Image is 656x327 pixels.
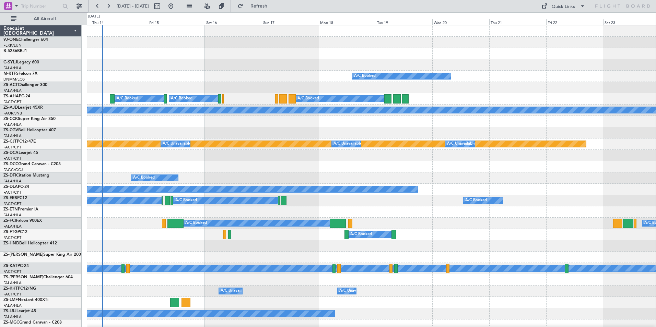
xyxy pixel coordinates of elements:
[3,320,19,325] span: ZS-MGC
[3,292,21,297] a: FACT/CPT
[3,151,19,155] span: ZS-DCA
[3,230,17,234] span: ZS-FTG
[175,195,197,206] div: A/C Booked
[3,117,56,121] a: ZS-CCKSuper King Air 350
[3,179,22,184] a: FALA/HLA
[3,122,22,127] a: FALA/HLA
[171,94,192,104] div: A/C Booked
[133,173,155,183] div: A/C Booked
[3,275,73,279] a: ZS-[PERSON_NAME]Challenger 604
[3,83,47,87] a: ZS-ACTChallenger 300
[21,1,60,11] input: Trip Number
[3,241,19,245] span: ZS-HND
[3,43,22,48] a: FLKK/LUN
[3,287,18,291] span: ZS-KHT
[117,3,149,9] span: [DATE] - [DATE]
[3,173,16,178] span: ZS-DFI
[3,219,16,223] span: ZS-FCI
[3,253,81,257] a: ZS-[PERSON_NAME]Super King Air 200
[552,3,575,10] div: Quick Links
[3,49,27,53] a: B-5286BBJ1
[3,224,22,229] a: FALA/HLA
[234,1,276,12] button: Refresh
[8,13,74,24] button: All Aircraft
[376,19,433,25] div: Tue 19
[3,219,42,223] a: ZS-FCIFalcon 900EX
[3,196,17,200] span: ZS-ERS
[3,213,22,218] a: FALA/HLA
[3,117,18,121] span: ZS-CCK
[3,94,19,98] span: ZS-AHA
[3,88,22,93] a: FALA/HLA
[297,94,319,104] div: A/C Booked
[3,201,21,206] a: FACT/CPT
[3,106,18,110] span: ZS-AJD
[3,60,17,64] span: G-SYLJ
[3,156,21,161] a: FACT/CPT
[350,229,372,240] div: A/C Booked
[3,275,43,279] span: ZS-[PERSON_NAME]
[221,286,249,296] div: A/C Unavailable
[538,1,589,12] button: Quick Links
[3,298,18,302] span: ZS-LMF
[3,253,43,257] span: ZS-[PERSON_NAME]
[3,72,19,76] span: M-RTFS
[3,309,36,313] a: ZS-LRJLearjet 45
[163,139,191,149] div: A/C Unavailable
[3,314,22,319] a: FALA/HLA
[3,269,21,274] a: FACT/CPT
[3,241,57,245] a: ZS-HNDBell Helicopter 412
[3,280,22,286] a: FALA/HLA
[489,19,546,25] div: Thu 21
[432,19,489,25] div: Wed 20
[465,195,487,206] div: A/C Booked
[3,151,38,155] a: ZS-DCALearjet 45
[3,185,18,189] span: ZS-DLA
[3,106,43,110] a: ZS-AJDLearjet 45XR
[3,196,27,200] a: ZS-ERSPC12
[3,264,17,268] span: ZS-KAT
[3,320,62,325] a: ZS-MGCGrand Caravan - C208
[3,77,25,82] a: DNMM/LOS
[205,19,262,25] div: Sat 16
[3,65,22,71] a: FALA/HLA
[91,19,148,25] div: Thu 14
[3,72,37,76] a: M-RTFSFalcon 7X
[3,207,38,211] a: ZS-ETNPremier IA
[3,173,49,178] a: ZS-DFICitation Mustang
[3,230,27,234] a: ZS-FTGPC12
[3,167,23,172] a: FAGC/GCJ
[3,111,22,116] a: FAOR/JNB
[3,60,39,64] a: G-SYLJLegacy 600
[3,298,48,302] a: ZS-LMFNextant 400XTi
[3,190,21,195] a: FACT/CPT
[3,49,17,53] span: B-5286
[262,19,319,25] div: Sun 17
[245,4,273,9] span: Refresh
[3,99,21,105] a: FACT/CPT
[319,19,376,25] div: Mon 18
[3,162,18,166] span: ZS-DCC
[3,38,48,42] a: 9J-ONEChallenger 604
[339,286,368,296] div: A/C Unavailable
[3,145,21,150] a: FACT/CPT
[3,235,21,240] a: FACT/CPT
[3,287,36,291] a: ZS-KHTPC12/NG
[18,16,72,21] span: All Aircraft
[148,19,205,25] div: Fri 15
[185,218,207,228] div: A/C Booked
[3,128,18,132] span: ZS-CGV
[3,38,19,42] span: 9J-ONE
[3,162,61,166] a: ZS-DCCGrand Caravan - C208
[333,139,362,149] div: A/C Unavailable
[3,94,30,98] a: ZS-AHAPC-24
[3,128,56,132] a: ZS-CGVBell Helicopter 407
[3,303,22,308] a: FALA/HLA
[3,140,36,144] a: ZS-CJTPC12/47E
[88,14,100,20] div: [DATE]
[546,19,603,25] div: Fri 22
[3,140,17,144] span: ZS-CJT
[447,139,476,149] div: A/C Unavailable
[3,133,22,138] a: FALA/HLA
[3,83,18,87] span: ZS-ACT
